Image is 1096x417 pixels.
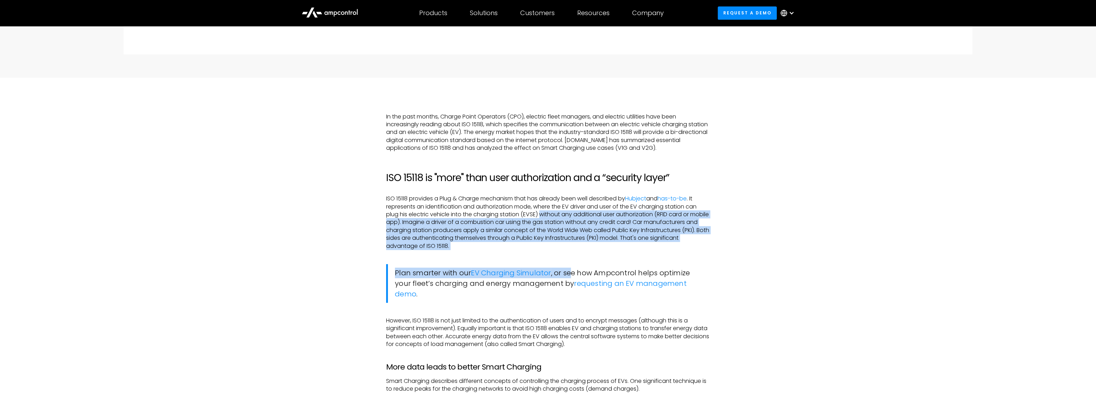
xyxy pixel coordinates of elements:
div: Company [632,9,664,17]
div: Solutions [470,9,498,17]
div: Resources [577,9,610,17]
a: EV Charging Simulator [471,268,551,278]
div: Products [419,9,447,17]
div: Customers [520,9,555,17]
blockquote: Plan smarter with our , or see how Ampcontrol helps optimize your fleet’s charging and energy man... [386,264,710,303]
p: However, ISO 15118 is not just limited to the authentication of users and to encrypt messages (al... [386,317,710,348]
h3: More data leads to better Smart Charging [386,363,710,372]
a: requesting an EV management demo [395,278,687,299]
p: ISO 15118 provides a Plug & Charge mechanism that has already been well described by and . It rep... [386,195,710,250]
p: ‍ [386,399,710,406]
a: Hubject [625,194,646,203]
a: Request a demo [718,6,777,19]
h2: ISO 15118 is "more" than user authorization and a “security layer” [386,172,710,184]
p: Smart Charging describes different concepts of controlling the charging process of EVs. One signi... [386,377,710,393]
a: has-to-be [657,194,687,203]
p: In the past months, Charge Point Operators (CPO), electric fleet managers, and electric utilities... [386,113,710,152]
